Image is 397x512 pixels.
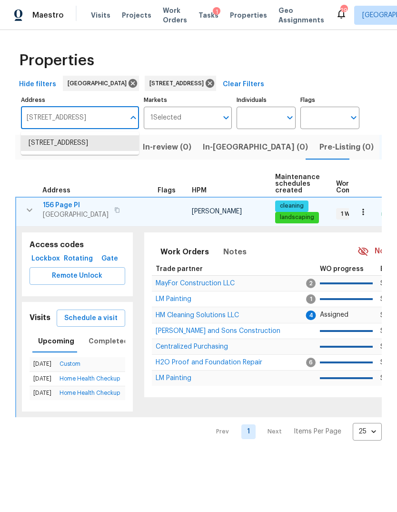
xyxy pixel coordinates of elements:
[306,358,316,367] span: 6
[43,201,109,210] span: 156 Page Pl
[38,335,74,347] span: Upcoming
[340,6,347,15] div: 29
[57,310,125,327] button: Schedule a visit
[347,111,360,124] button: Open
[32,10,64,20] span: Maestro
[300,97,359,103] label: Flags
[43,210,109,220] span: [GEOGRAPHIC_DATA]
[156,328,280,334] a: [PERSON_NAME] and Sons Construction
[30,267,125,285] button: Remote Unlock
[66,253,91,265] span: Rotating
[276,202,308,210] span: cleaning
[42,187,70,194] span: Address
[219,76,268,93] button: Clear Filters
[278,6,324,25] span: Geo Assignments
[275,174,320,194] span: Maintenance schedules created
[30,240,125,250] h5: Access codes
[15,76,60,93] button: Hide filters
[230,10,267,20] span: Properties
[30,313,50,323] h5: Visits
[150,114,181,122] span: 1 Selected
[337,210,358,218] span: 1 WIP
[306,279,316,288] span: 2
[353,419,382,444] div: 25
[320,310,373,320] p: Assigned
[21,97,139,103] label: Address
[63,76,139,91] div: [GEOGRAPHIC_DATA]
[60,376,120,381] a: Home Health Checkup
[33,253,58,265] span: Lockbox
[30,357,56,371] td: [DATE]
[163,6,187,25] span: Work Orders
[156,266,203,272] span: Trade partner
[192,187,207,194] span: HPM
[283,111,297,124] button: Open
[89,335,129,347] span: Completed
[241,424,256,439] a: Goto page 1
[145,76,216,91] div: [STREET_ADDRESS]
[319,141,374,154] span: Pre-Listing (0)
[306,294,316,304] span: 1
[64,312,118,324] span: Schedule a visit
[306,311,316,320] span: 4
[60,361,80,367] a: Custom
[198,12,218,19] span: Tasks
[158,187,176,194] span: Flags
[156,343,228,350] span: Centralized Purchasing
[37,270,118,282] span: Remote Unlock
[68,79,130,88] span: [GEOGRAPHIC_DATA]
[156,360,262,365] a: H2O Proof and Foundation Repair
[192,208,242,215] span: [PERSON_NAME]
[19,79,56,90] span: Hide filters
[30,250,62,268] button: Lockbox
[336,181,396,194] span: Work Order Completion
[320,266,364,272] span: WO progress
[127,111,140,124] button: Close
[143,141,191,154] span: In-review (0)
[30,371,56,386] td: [DATE]
[156,312,239,318] a: HM Cleaning Solutions LLC
[122,10,151,20] span: Projects
[149,79,208,88] span: [STREET_ADDRESS]
[30,386,56,400] td: [DATE]
[237,97,296,103] label: Individuals
[223,79,264,90] span: Clear Filters
[21,135,139,151] li: [STREET_ADDRESS]
[156,280,235,287] span: MayFor Construction LLC
[213,7,220,17] div: 1
[62,250,95,268] button: Rotating
[95,250,125,268] button: Gate
[156,281,235,286] a: MayFor Construction LLC
[294,427,341,436] p: Items Per Page
[276,213,318,221] span: landscaping
[156,359,262,366] span: H2O Proof and Foundation Repair
[156,296,191,302] a: LM Painting
[21,107,125,129] input: Search ...
[160,245,209,259] span: Work Orders
[207,423,382,441] nav: Pagination Navigation
[144,97,232,103] label: Markets
[219,111,233,124] button: Open
[91,10,110,20] span: Visits
[60,390,120,396] a: Home Health Checkup
[223,245,247,259] span: Notes
[156,328,280,334] span: [PERSON_NAME] and Sons Construction
[19,56,94,65] span: Properties
[99,253,121,265] span: Gate
[203,141,308,154] span: In-[GEOGRAPHIC_DATA] (0)
[156,375,191,381] a: LM Painting
[156,344,228,350] a: Centralized Purchasing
